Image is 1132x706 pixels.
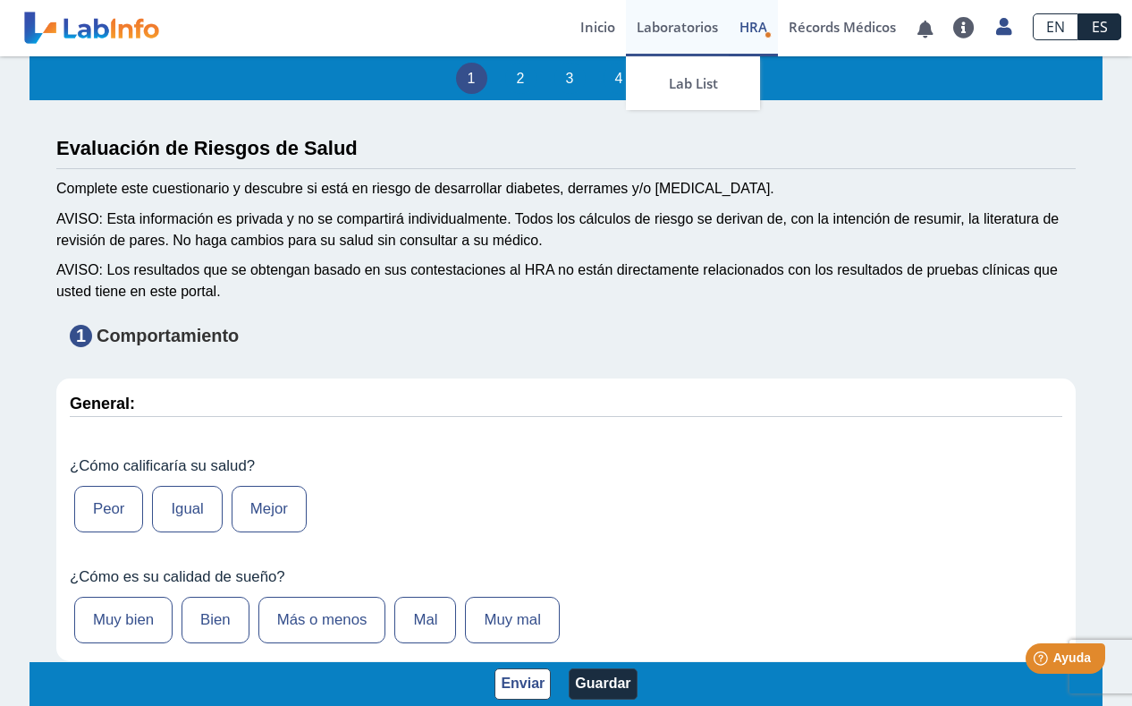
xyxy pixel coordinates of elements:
[604,63,635,94] li: 4
[569,668,637,700] button: Guardar
[554,63,586,94] li: 3
[465,597,559,643] label: Muy mal
[70,325,92,347] span: 1
[74,486,143,532] label: Peor
[394,597,456,643] label: Mal
[56,137,1076,159] h3: Evaluación de Riesgos de Salud
[70,395,135,413] strong: General:
[456,63,487,94] li: 1
[182,597,249,643] label: Bien
[626,56,760,110] a: Lab List
[258,597,386,643] label: Más o menos
[74,597,173,643] label: Muy bien
[1078,13,1121,40] a: ES
[505,63,536,94] li: 2
[56,259,1076,302] div: AVISO: Los resultados que se obtengan basado en sus contestaciones al HRA no están directamente r...
[70,568,1062,586] label: ¿Cómo es su calidad de sueño?
[494,668,551,700] button: Enviar
[1033,13,1078,40] a: EN
[973,636,1112,686] iframe: Help widget launcher
[70,457,1062,475] label: ¿Cómo calificaría su salud?
[97,326,239,345] strong: Comportamiento
[152,486,222,532] label: Igual
[56,178,1076,200] div: Complete este cuestionario y descubre si está en riesgo de desarrollar diabetes, derrames y/o [ME...
[56,208,1076,251] div: AVISO: Esta información es privada y no se compartirá individualmente. Todos los cálculos de ries...
[232,486,307,532] label: Mejor
[739,18,767,36] span: HRA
